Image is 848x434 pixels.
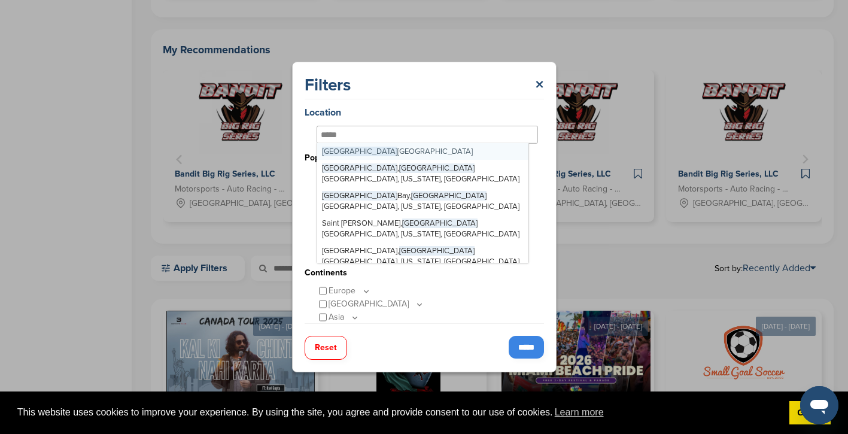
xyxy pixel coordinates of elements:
span: [GEOGRAPHIC_DATA] [322,191,397,201]
p: Asia [329,311,360,324]
span: [GEOGRAPHIC_DATA] [399,163,475,173]
p: Europe [329,284,371,298]
button: Reset [305,336,347,360]
span: [GEOGRAPHIC_DATA] [411,191,487,201]
a: learn more about cookies [553,403,606,421]
a: dismiss cookie message [789,401,831,425]
iframe: Button to launch messaging window [800,386,838,424]
div: Filters [305,74,544,99]
span: This website uses cookies to improve your experience. By using the site, you agree and provide co... [17,403,780,421]
p: Location [305,105,538,120]
span: [GEOGRAPHIC_DATA] [322,147,397,156]
div: Bay, [GEOGRAPHIC_DATA], [US_STATE], [GEOGRAPHIC_DATA] [317,187,528,215]
span: [GEOGRAPHIC_DATA] [399,246,475,256]
div: , [GEOGRAPHIC_DATA], [US_STATE], [GEOGRAPHIC_DATA] [317,160,528,187]
div: [GEOGRAPHIC_DATA] [317,143,528,160]
span: [GEOGRAPHIC_DATA] [402,218,478,228]
h3: Continents [305,266,538,280]
a: × [535,74,544,96]
h3: Popular Locations [305,151,538,165]
p: [GEOGRAPHIC_DATA] [329,298,424,311]
div: Saint [PERSON_NAME], [GEOGRAPHIC_DATA], [US_STATE], [GEOGRAPHIC_DATA] [317,215,528,242]
span: [GEOGRAPHIC_DATA] [322,163,397,173]
div: [GEOGRAPHIC_DATA], [GEOGRAPHIC_DATA], [US_STATE], [GEOGRAPHIC_DATA] [317,242,528,270]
